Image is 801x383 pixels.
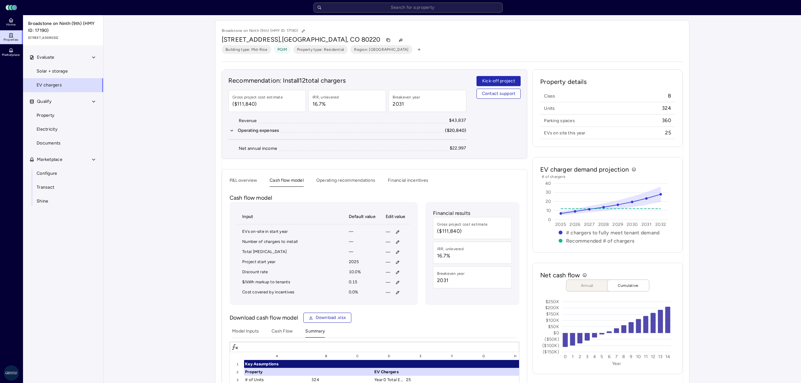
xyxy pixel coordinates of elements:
span: Marketplace [37,156,62,163]
span: 2031 [393,100,420,108]
text: 8 [623,354,625,359]
div: Gross project cost estimate [437,221,488,227]
div: 2 [230,368,244,376]
span: Qualify [37,98,51,105]
h2: Recommendation: Install 12 total chargers [228,76,466,85]
span: EVs on site this year [544,130,585,136]
span: — [386,269,390,276]
span: Class [544,93,555,99]
div: $22,997 [450,145,466,152]
button: Evaluate [23,50,104,64]
td: Project start year [237,257,344,267]
button: Qualify [23,95,104,109]
text: 6 [608,354,611,359]
div: F [436,352,468,360]
div: EV Chargers [373,368,405,376]
button: P&L overview [230,177,257,187]
td: — [344,237,381,247]
text: 10 [546,208,551,213]
td: 0.0% [344,287,381,298]
div: IRR, unlevered [313,94,339,100]
span: ($111,840) [232,100,283,108]
input: Search for a property [313,3,503,13]
div: IRR, unlevered [437,246,464,252]
div: Breakeven year [437,270,465,277]
span: Transact [37,184,54,191]
text: 40 [545,181,551,186]
div: E [405,352,436,360]
text: # of chargers [542,174,565,179]
text: 2030 [627,222,638,227]
text: 13 [658,354,663,359]
span: Property type: Residential [297,46,344,53]
span: 16.7% [437,252,464,260]
div: D [373,352,405,360]
td: 0.15 [344,277,381,287]
text: 0 [564,354,567,359]
a: Solar + storage [23,64,103,78]
h2: Net cash flow [540,271,580,280]
td: Total [MEDICAL_DATA] [237,247,344,257]
th: Input [237,209,344,224]
span: [GEOGRAPHIC_DATA], CO 80220 [282,36,381,43]
td: 2025 [344,257,381,267]
div: ($20,840) [445,127,466,134]
img: Greystar AS [4,365,19,380]
a: Documents [23,136,103,150]
div: C [342,352,373,360]
button: Financial incentives [388,177,428,187]
span: [STREET_ADDRESS] [28,35,99,40]
div: $43,837 [449,117,466,124]
div: Operating expenses [238,127,279,134]
text: 2028 [598,222,609,227]
span: — [386,279,390,286]
h2: EV charger demand projection [540,165,629,174]
text: 11 [644,354,648,359]
a: Transact [23,180,103,194]
span: 25 [665,129,671,136]
td: — [344,247,381,257]
span: Documents [37,140,61,147]
th: Default value [344,209,381,224]
span: Units [544,105,555,111]
div: G [468,352,500,360]
button: Region: [GEOGRAPHIC_DATA] [350,45,412,54]
td: Number of chargers to install [237,237,344,247]
span: PGIM [278,46,287,53]
div: 1 [230,360,244,368]
text: $150K [546,311,559,317]
div: Key Assumptions [244,360,310,368]
button: Cash flow model [270,177,304,187]
text: 2032 [655,222,666,227]
text: 12 [651,354,656,359]
button: Operating expenses($20,840) [228,127,466,134]
span: Kick-off project [482,78,515,85]
text: Year [612,361,621,366]
span: Region: [GEOGRAPHIC_DATA] [354,46,408,53]
button: Download .xlsx [303,313,352,323]
span: Evaluate [37,54,54,61]
text: 3 [586,354,588,359]
text: 2029 [613,222,623,227]
text: # chargers to fully meet tenant demand [566,230,659,236]
div: Breakeven year [393,94,420,100]
button: Model Inputs [232,328,259,338]
button: Building type: Mid-Rise [222,45,271,54]
span: — [386,249,390,256]
button: Contact support [477,89,521,99]
td: 10.0% [344,267,381,277]
span: Home [6,23,15,27]
span: Download .xlsx [316,314,346,321]
a: Configure [23,167,103,180]
span: Properties [3,38,19,42]
span: Contact support [482,90,516,97]
td: $/kWh markup to tenants [237,277,344,287]
td: Cost covered by incentives [237,287,344,298]
text: Recommended # of chargers [566,238,634,244]
span: Broadstone on Ninth (9th) (HMY ID: 17190) [28,20,99,34]
span: — [386,228,390,235]
th: Edit value [381,209,411,224]
span: Cumulative [612,282,644,289]
text: 2026 [570,222,581,227]
span: 16.7% [313,100,339,108]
